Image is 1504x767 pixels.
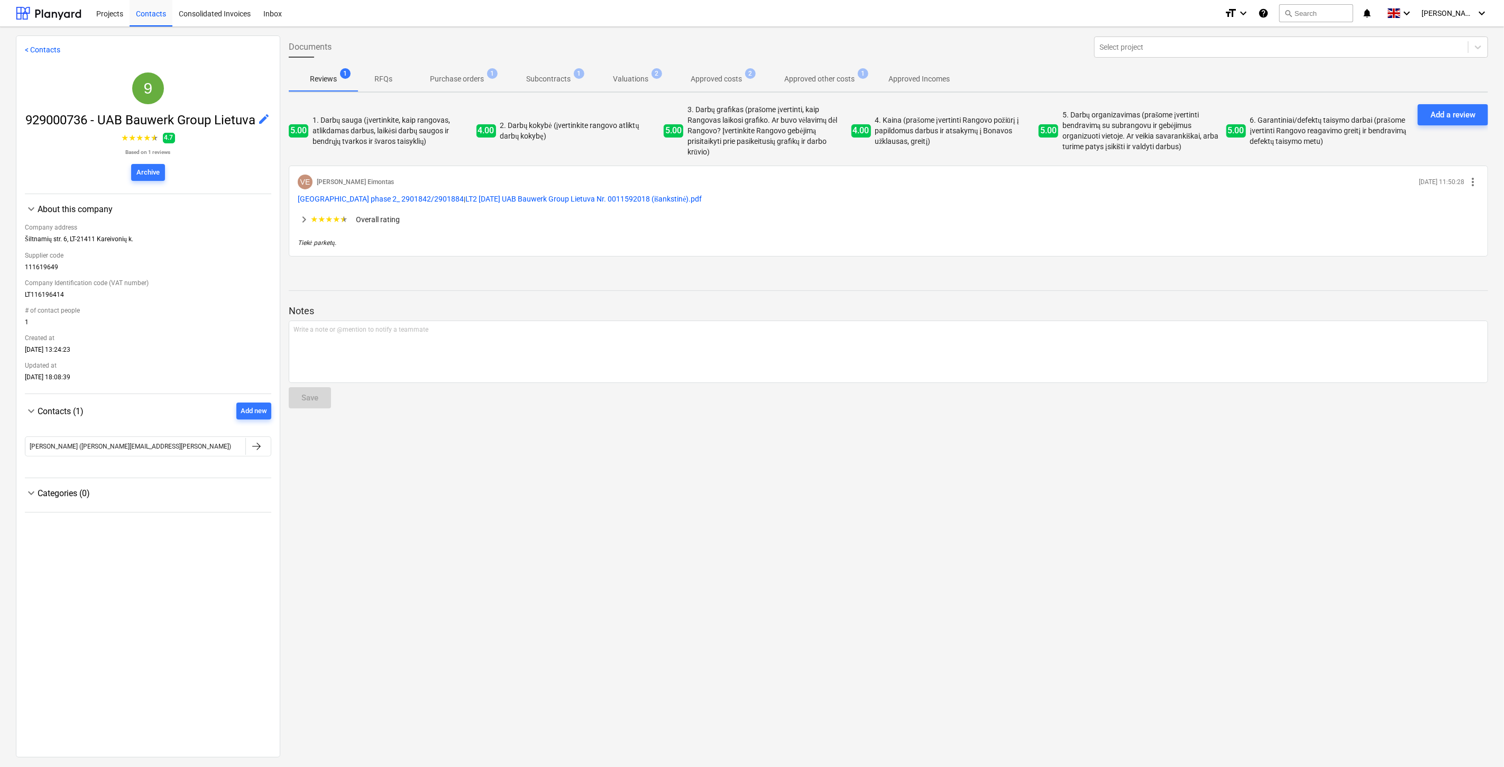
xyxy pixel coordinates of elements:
span: 2 [652,68,662,79]
div: [DATE] 13:24:23 [25,346,271,358]
div: About this company [38,204,271,214]
button: LT2 [DATE] UAB Bauwerk Group Lietuva Nr. 0011592018 (išankstinė).pdf [465,194,702,204]
span: ★ [122,132,129,144]
span: ★ [136,132,144,144]
span: ★ [151,132,159,144]
div: [PERSON_NAME] ([PERSON_NAME][EMAIL_ADDRESS][PERSON_NAME]) [30,443,231,450]
p: Reviews [310,74,337,85]
div: Categories (0) [25,499,271,504]
span: keyboard_arrow_down [25,487,38,499]
p: 6. Garantiniai/defektų taisymo darbai (prašome įvertinti Rangovo reagavimo greitį ir bendravimą d... [1250,115,1410,147]
div: Add new [241,405,267,417]
p: [DATE] 11:50:28 [1419,178,1464,187]
p: Purchase orders [430,74,484,85]
div: Company Identification code (VAT number) [25,275,271,291]
span: 4.00 [476,124,496,138]
span: edit [258,113,271,125]
span: 5.00 [289,124,308,138]
div: Created at [25,330,271,346]
div: ★★★★★Overall rating [298,213,1479,226]
div: Company address [25,220,271,235]
p: Approved Incomes [888,74,950,85]
span: keyboard_arrow_down [25,203,38,215]
span: ★ [325,214,333,224]
p: 1. Darbų sauga (įvertinkite, kaip rangovas, atlikdamas darbus, laikėsi darbų saugos ir bendrųjų t... [313,115,472,147]
div: [DATE] 18:08:39 [25,373,271,385]
p: | [298,194,1479,204]
div: Categories (0) [38,488,271,498]
span: ★ [129,132,136,144]
div: LT116196414 [25,291,271,303]
div: Valdas Eimontas [298,175,313,189]
span: 2 [745,68,756,79]
span: LAKE TOWN phase 2_ 2901842/2901884 [298,195,464,203]
span: 4.7 [163,133,175,143]
div: Categories (0) [25,487,271,499]
span: 929000736 - UAB Bauwerk Group Lietuva [26,113,258,127]
span: 5.00 [1039,124,1058,138]
p: Approved costs [691,74,742,85]
div: Supplier code [25,248,271,263]
p: Subcontracts [526,74,571,85]
span: 1 [340,68,351,79]
i: keyboard_arrow_down [1475,7,1488,20]
p: Tiekė parketą. [298,239,1479,248]
div: # of contact people [25,303,271,318]
span: keyboard_arrow_right [298,213,310,226]
span: ★ [144,132,151,144]
button: Add new [236,403,271,419]
span: VE [300,178,310,186]
p: 2. Darbų kokybė (įvertinkite rangovo atliktų darbų kokybę) [500,120,660,141]
span: [PERSON_NAME] [1422,9,1474,17]
div: Add a review [1430,108,1475,122]
div: Šiltnamių str. 6, LT-21411 Kareivonių k. [25,235,271,248]
i: notifications [1362,7,1372,20]
span: more_vert [1466,176,1479,188]
p: RFQs [371,74,396,85]
button: Archive [131,164,165,181]
div: Contacts (1)Add new [25,419,271,469]
span: 1 [487,68,498,79]
p: 5. Darbų organizavimas (prašome įvertinti bendravimą su subrangovu ir gebėjimus organizuoti vieto... [1062,109,1222,152]
i: keyboard_arrow_down [1237,7,1250,20]
iframe: Chat Widget [1451,716,1504,767]
p: Notes [289,305,1488,317]
p: 3. Darbų grafikas (prašome įvertinti, kaip Rangovas laikosi grafiko. Ar buvo vėlavimų dėl Rangovo... [687,104,847,157]
span: ★ [340,214,347,224]
p: Overall rating [356,214,400,225]
p: Valuations [613,74,648,85]
div: Updated at [25,358,271,373]
button: Add a review [1418,104,1488,125]
i: Knowledge base [1258,7,1269,20]
p: [PERSON_NAME] Eimontas [317,178,394,187]
span: 4.00 [851,124,871,138]
span: 5.00 [1226,124,1246,138]
i: keyboard_arrow_down [1400,7,1413,20]
div: Archive [136,167,160,179]
div: 111619649 [25,263,271,275]
button: Search [1279,4,1353,22]
span: Documents [289,41,332,53]
div: About this company [25,215,271,385]
span: ★ [310,214,318,224]
span: ★ [318,214,325,224]
div: 1 [25,318,271,330]
a: < Contacts [25,45,60,54]
span: 9 [144,79,153,97]
span: Contacts (1) [38,406,84,416]
button: [GEOGRAPHIC_DATA] phase 2_ 2901842/2901884 [298,194,464,204]
i: format_size [1224,7,1237,20]
div: Contacts (1)Add new [25,403,271,419]
span: 5.00 [664,124,683,138]
p: 4. Kaina (prašome įvertinti Rangovo požiūrį į papildomus darbus ir atsakymų į Bonavos užklausas, ... [875,115,1035,147]
p: Based on 1 reviews [122,149,175,156]
span: ★ [333,214,340,224]
p: Approved other costs [784,74,855,85]
span: 1 [858,68,868,79]
span: 1 [574,68,584,79]
span: search [1284,9,1292,17]
div: 929000736 [132,72,164,104]
div: About this company [25,203,271,215]
span: keyboard_arrow_down [25,405,38,417]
